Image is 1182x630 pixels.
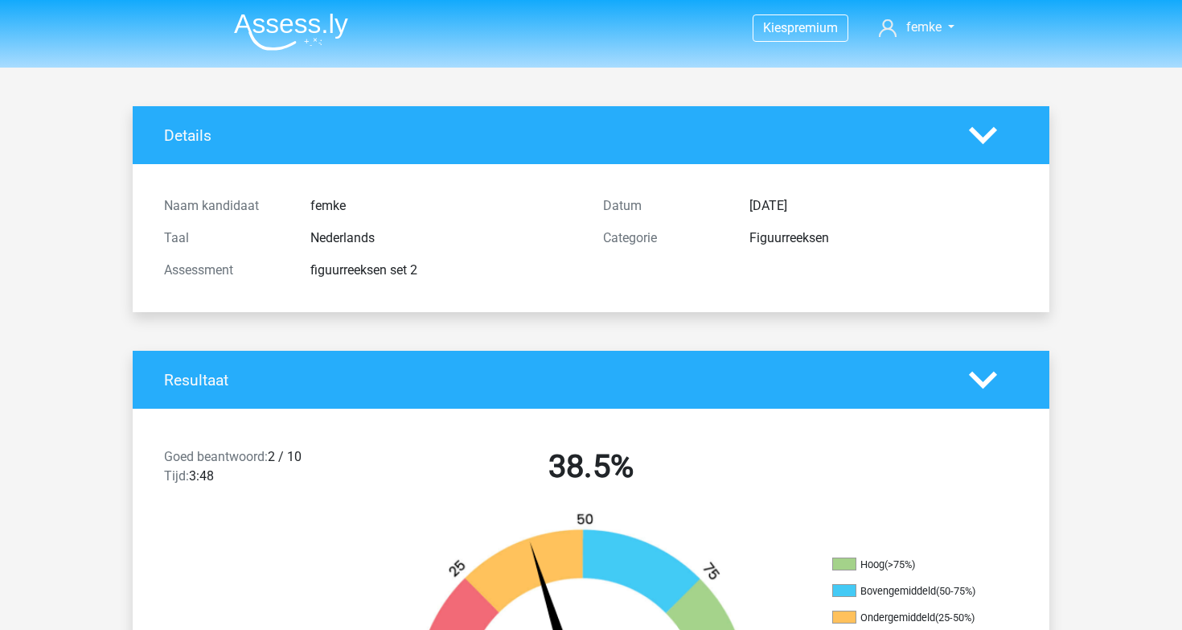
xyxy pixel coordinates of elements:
a: femke [872,18,961,37]
div: (>75%) [884,558,915,570]
div: [DATE] [737,196,1030,216]
span: Kies [763,20,787,35]
img: Assessly [234,13,348,51]
h2: 38.5% [384,447,798,486]
div: (25-50%) [935,611,975,624]
span: Tijd: [164,468,189,484]
h4: Resultaat [164,371,945,389]
div: Nederlands [298,229,591,248]
li: Hoog [832,558,993,572]
h4: Details [164,126,945,145]
div: Assessment [152,261,298,280]
span: premium [787,20,838,35]
div: Naam kandidaat [152,196,298,216]
li: Bovengemiddeld [832,584,993,599]
div: 2 / 10 3:48 [152,447,371,492]
div: Taal [152,229,298,248]
div: figuurreeksen set 2 [298,261,591,280]
div: femke [298,196,591,216]
div: Figuurreeksen [737,229,1030,248]
div: Categorie [591,229,737,248]
div: (50-75%) [936,585,975,597]
li: Ondergemiddeld [832,611,993,625]
span: femke [906,19,942,35]
a: Kiespremium [753,17,848,39]
div: Datum [591,196,737,216]
span: Goed beantwoord: [164,449,268,464]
